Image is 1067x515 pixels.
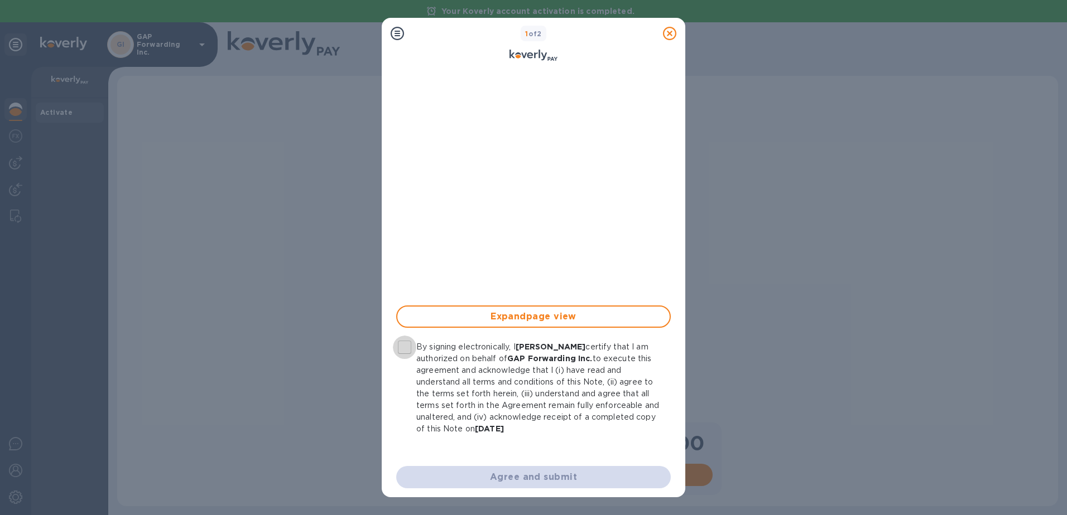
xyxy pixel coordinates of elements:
[406,310,661,323] span: Expand page view
[416,341,662,435] p: By signing electronically, I certify that I am authorized on behalf of to execute this agreement ...
[396,305,671,328] button: Expandpage view
[525,30,542,38] b: of 2
[525,30,528,38] span: 1
[516,342,586,351] b: [PERSON_NAME]
[507,354,593,363] b: GAP Forwarding Inc.
[475,424,504,433] b: [DATE]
